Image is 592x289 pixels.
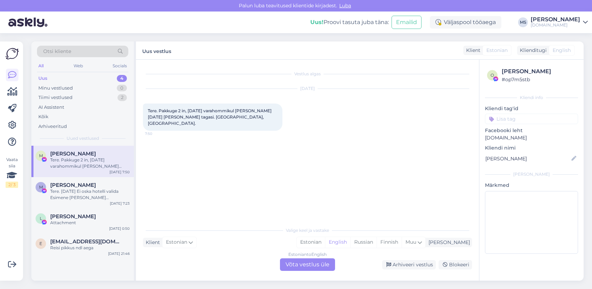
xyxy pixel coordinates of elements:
[109,226,130,231] div: [DATE] 0:50
[491,73,494,78] span: o
[108,251,130,256] div: [DATE] 21:46
[37,61,45,70] div: All
[117,75,127,82] div: 4
[148,108,273,126] span: Tere. Pakkuge 2 in, [DATE] varahommikul [PERSON_NAME] [DATE] [PERSON_NAME] tagasi. [GEOGRAPHIC_DA...
[166,238,187,246] span: Estonian
[430,16,501,29] div: Väljaspool tööaega
[6,157,18,188] div: Vaata siia
[50,182,96,188] span: Maie Vasar
[109,169,130,175] div: [DATE] 7:50
[117,94,127,101] div: 2
[553,47,571,54] span: English
[50,245,130,251] div: Reisi pikkus ndl aega
[463,47,480,54] div: Klient
[43,48,71,55] span: Otsi kliente
[485,114,578,124] input: Lisa tag
[518,17,528,27] div: MS
[38,85,73,92] div: Minu vestlused
[67,135,99,142] span: Uued vestlused
[145,131,171,136] span: 7:50
[485,94,578,101] div: Kliendi info
[38,104,64,111] div: AI Assistent
[143,85,472,92] div: [DATE]
[288,251,327,258] div: Estonian to English
[111,61,128,70] div: Socials
[377,237,402,248] div: Finnish
[143,71,472,77] div: Vestlus algas
[50,238,123,245] span: Ege.maesalu@gmail.com
[382,260,436,269] div: Arhiveeri vestlus
[50,213,96,220] span: Liina Lihtsa
[280,258,335,271] div: Võta vestlus üle
[50,220,130,226] div: Attachment
[502,76,576,83] div: # op7m5stb
[485,171,578,177] div: [PERSON_NAME]
[485,155,570,162] input: Lisa nimi
[50,151,96,157] span: Marlen Reimann
[485,127,578,134] p: Facebooki leht
[485,182,578,189] p: Märkmed
[350,237,377,248] div: Russian
[39,184,43,190] span: M
[117,85,127,92] div: 0
[40,216,42,221] span: L
[38,75,47,82] div: Uus
[297,237,325,248] div: Estonian
[310,18,389,26] div: Proovi tasuta juba täna:
[439,260,472,269] div: Blokeeri
[426,239,470,246] div: [PERSON_NAME]
[143,227,472,234] div: Valige keel ja vastake
[142,46,171,55] label: Uus vestlus
[38,113,48,120] div: Kõik
[310,19,324,25] b: Uus!
[143,239,160,246] div: Klient
[337,2,353,9] span: Luba
[405,239,416,245] span: Muu
[517,47,547,54] div: Klienditugi
[531,17,580,22] div: [PERSON_NAME]
[39,241,42,246] span: E
[38,123,67,130] div: Arhiveeritud
[486,47,508,54] span: Estonian
[485,105,578,112] p: Kliendi tag'id
[485,134,578,142] p: [DOMAIN_NAME]
[38,94,73,101] div: Tiimi vestlused
[72,61,84,70] div: Web
[6,182,18,188] div: 2 / 3
[485,144,578,152] p: Kliendi nimi
[531,22,580,28] div: [DOMAIN_NAME]
[110,201,130,206] div: [DATE] 7:23
[392,16,422,29] button: Emailid
[39,153,43,158] span: M
[502,67,576,76] div: [PERSON_NAME]
[325,237,350,248] div: English
[531,17,588,28] a: [PERSON_NAME][DOMAIN_NAME]
[50,188,130,201] div: Tere. [DATE] Ei oska hotelli valida Esimene [PERSON_NAME] [PERSON_NAME]. Pakkumised siis [EMAIL_A...
[6,47,19,60] img: Askly Logo
[50,157,130,169] div: Tere. Pakkuge 2 in, [DATE] varahommikul [PERSON_NAME] [DATE] [PERSON_NAME] tagasi. [GEOGRAPHIC_DA...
